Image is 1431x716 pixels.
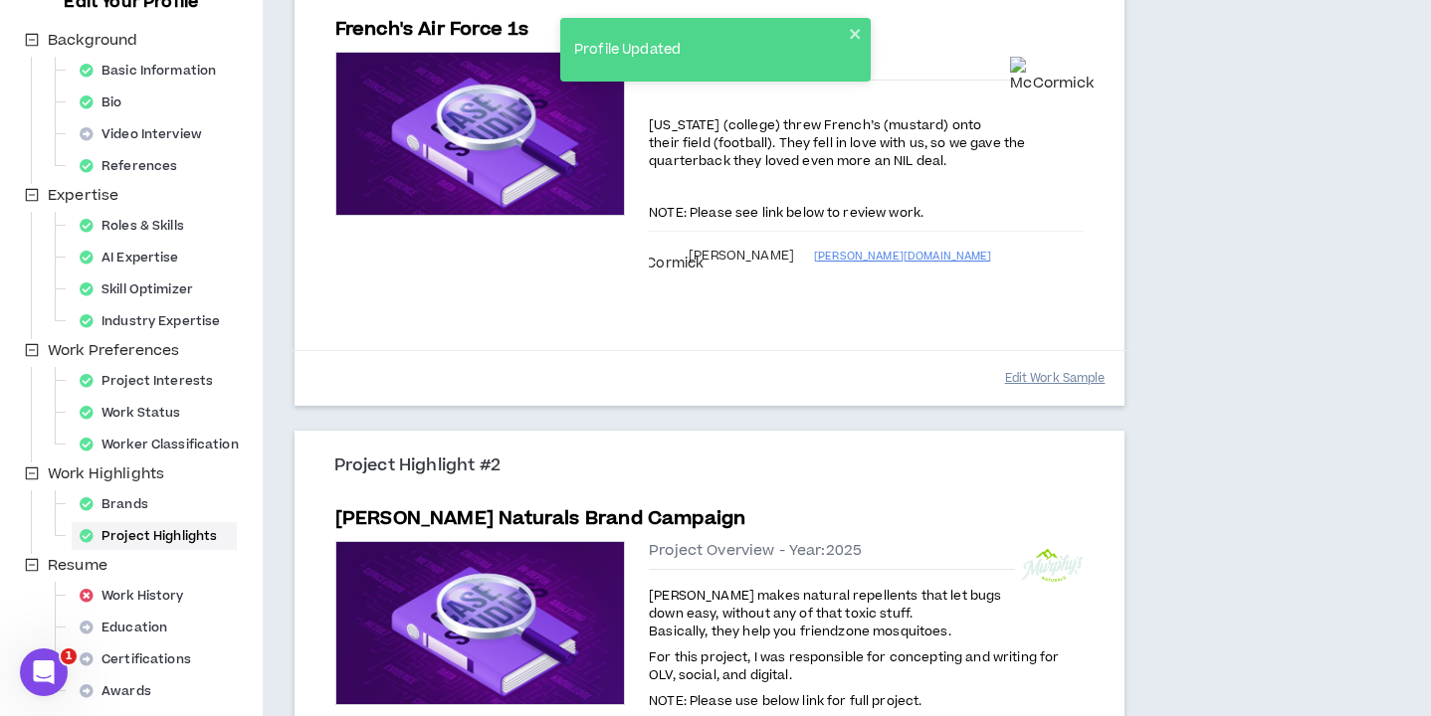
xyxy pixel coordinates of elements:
div: Industry Expertise [72,307,240,335]
span: [PERSON_NAME] makes natural repellents that let bugs down easy, without any of that toxic stuff. [649,587,1001,623]
span: Work Highlights [48,463,164,484]
div: Roles & Skills [72,212,204,240]
span: Basically, they help you friendzone mosquitoes. [649,623,951,640]
div: AI Expertise [72,244,199,271]
span: NOTE: Please see link below to review work. [649,204,923,222]
span: minus-square [25,558,39,572]
span: Resume [44,554,111,578]
div: Project Interests [72,367,233,395]
span: [PERSON_NAME] [689,248,794,264]
img: project-case-studies-default.jpeg [336,542,625,704]
span: minus-square [25,188,39,202]
div: Awards [72,677,171,705]
div: Skill Optimizer [72,275,213,303]
div: Project Highlights [72,522,237,550]
img: Murphy's Naturals [1020,548,1084,583]
span: Work Highlights [44,462,168,486]
img: McCormick [626,239,704,274]
button: close [849,26,863,42]
div: McCormick mccormick.com [626,239,704,274]
h5: [PERSON_NAME] Naturals Brand Campaign [335,505,746,533]
span: Expertise [44,184,122,208]
div: Bio [72,89,142,116]
span: minus-square [25,343,39,357]
img: McCormick [1010,57,1094,94]
span: For this project, I was responsible for concepting and writing for OLV, social, and digital. [649,648,1059,684]
span: Background [44,29,141,53]
span: Expertise [48,185,118,206]
iframe: Intercom live chat [20,648,68,696]
div: Brands [72,490,168,518]
span: 1 [61,648,77,664]
div: Profile Updated [568,34,849,67]
h5: French's Air Force 1s [335,16,529,44]
h3: Project Highlight #2 [334,455,1101,477]
span: minus-square [25,33,39,47]
span: NOTE: Please use below link for full project. [649,692,921,710]
span: [US_STATE] (college) threw French’s (mustard) onto their field (football). They fell in love with... [649,116,1025,170]
div: Worker Classification [72,431,259,458]
div: Basic Information [72,57,236,85]
div: Video Interview [72,120,222,148]
span: Work Preferences [48,340,179,361]
span: Resume [48,555,107,576]
div: Work History [72,582,204,610]
div: Education [72,614,187,641]
div: References [72,152,197,180]
div: Work Status [72,399,200,427]
span: minus-square [25,466,39,480]
button: Edit Work Sample [1005,361,1106,396]
div: Certifications [72,645,211,673]
img: project-case-studies-default.jpeg [336,53,625,215]
a: [PERSON_NAME][DOMAIN_NAME] [814,247,1084,267]
span: Work Preferences [44,339,183,363]
span: Project Overview - Year: 2025 [649,541,862,561]
span: Background [48,30,137,51]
